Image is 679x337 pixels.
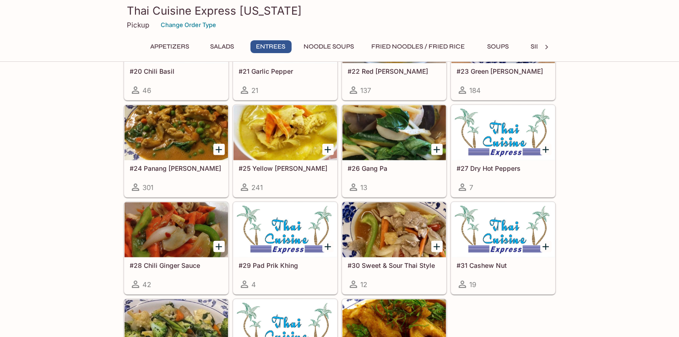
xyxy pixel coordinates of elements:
h5: #23 Green [PERSON_NAME] [457,67,549,75]
div: #24 Panang Curry [125,105,228,160]
div: #22 Red Curry [342,8,446,63]
button: Change Order Type [157,18,221,32]
div: #20 Chili Basil [125,8,228,63]
span: 21 [252,86,259,95]
span: 13 [361,183,368,192]
a: #24 Panang [PERSON_NAME]301 [124,105,228,197]
button: Add #29 Pad Prik Khing [322,241,334,252]
h5: #21 Garlic Pepper [239,67,331,75]
button: Add #24 Panang Curry [213,144,225,155]
button: Side Order [526,40,575,53]
button: Salads [202,40,243,53]
div: #23 Green Curry [451,8,555,63]
a: #30 Sweet & Sour Thai Style12 [342,202,446,294]
button: Noodle Soups [299,40,359,53]
h5: #27 Dry Hot Peppers [457,164,549,172]
a: #27 Dry Hot Peppers7 [451,105,555,197]
div: #29 Pad Prik Khing [234,202,337,257]
span: 46 [143,86,152,95]
button: Add #25 Yellow Curry [322,144,334,155]
h5: #30 Sweet & Sour Thai Style [348,261,440,269]
h5: #24 Panang [PERSON_NAME] [130,164,223,172]
div: #25 Yellow Curry [234,105,337,160]
button: Add #28 Chili Ginger Sauce [213,241,225,252]
div: #31 Cashew Nut [451,202,555,257]
div: #26 Gang Pa [342,105,446,160]
p: Pickup [127,21,150,29]
span: 184 [470,86,481,95]
h5: #28 Chili Ginger Sauce [130,261,223,269]
span: 241 [252,183,263,192]
button: Entrees [250,40,292,53]
a: #31 Cashew Nut19 [451,202,555,294]
div: #27 Dry Hot Peppers [451,105,555,160]
button: Appetizers [146,40,195,53]
span: 137 [361,86,371,95]
span: 42 [143,280,152,289]
span: 19 [470,280,477,289]
a: #28 Chili Ginger Sauce42 [124,202,228,294]
div: #28 Chili Ginger Sauce [125,202,228,257]
h5: #22 Red [PERSON_NAME] [348,67,440,75]
h5: #20 Chili Basil [130,67,223,75]
span: 7 [470,183,473,192]
h5: #31 Cashew Nut [457,261,549,269]
button: Fried Noodles / Fried Rice [367,40,470,53]
button: Add #31 Cashew Nut [540,241,552,252]
span: 4 [252,280,256,289]
a: #29 Pad Prik Khing4 [233,202,337,294]
button: Add #26 Gang Pa [431,144,443,155]
h5: #29 Pad Prik Khing [239,261,331,269]
h5: #26 Gang Pa [348,164,440,172]
div: #21 Garlic Pepper [234,8,337,63]
span: 12 [361,280,368,289]
button: Add #30 Sweet & Sour Thai Style [431,241,443,252]
button: Add #27 Dry Hot Peppers [540,144,552,155]
div: #30 Sweet & Sour Thai Style [342,202,446,257]
h3: Thai Cuisine Express [US_STATE] [127,4,552,18]
span: 301 [143,183,154,192]
button: Soups [478,40,519,53]
a: #25 Yellow [PERSON_NAME]241 [233,105,337,197]
h5: #25 Yellow [PERSON_NAME] [239,164,331,172]
a: #26 Gang Pa13 [342,105,446,197]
